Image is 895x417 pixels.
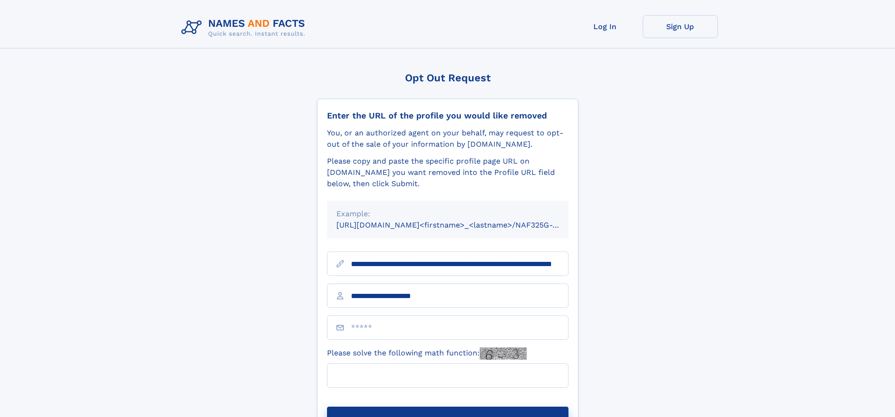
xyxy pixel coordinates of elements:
[327,110,568,121] div: Enter the URL of the profile you would like removed
[327,127,568,150] div: You, or an authorized agent on your behalf, may request to opt-out of the sale of your informatio...
[643,15,718,38] a: Sign Up
[336,220,586,229] small: [URL][DOMAIN_NAME]<firstname>_<lastname>/NAF325G-xxxxxxxx
[317,72,578,84] div: Opt Out Request
[336,208,559,220] div: Example:
[327,156,568,189] div: Please copy and paste the specific profile page URL on [DOMAIN_NAME] you want removed into the Pr...
[568,15,643,38] a: Log In
[178,15,313,40] img: Logo Names and Facts
[327,347,527,360] label: Please solve the following math function:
